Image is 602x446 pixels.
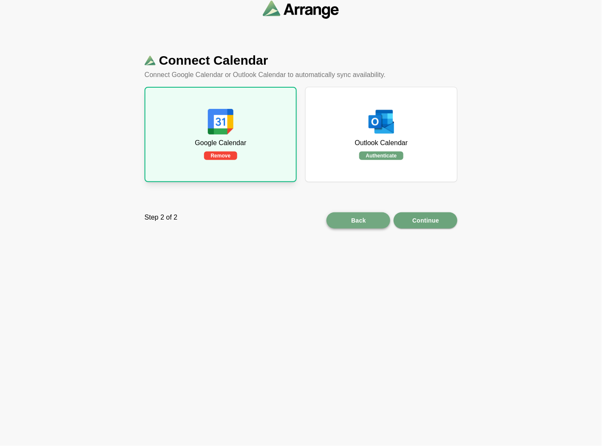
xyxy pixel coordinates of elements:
[195,138,247,148] h1: Google Calendar
[359,152,404,160] v-button: Authenticate
[204,152,238,160] v-button: Remove
[327,212,390,229] button: Back
[145,70,457,80] p: Connect Google Calendar or Outlook Calendar to automatically sync availability.
[412,212,439,229] span: Continue
[394,212,457,229] button: Continue
[369,109,394,134] img: Outlook Calendar
[145,212,177,229] p: Step 2 of 2
[355,138,408,148] h1: Outlook Calendar
[351,212,366,229] span: Back
[208,109,233,134] img: Google Calendar
[159,53,268,68] h2: Connect Calendar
